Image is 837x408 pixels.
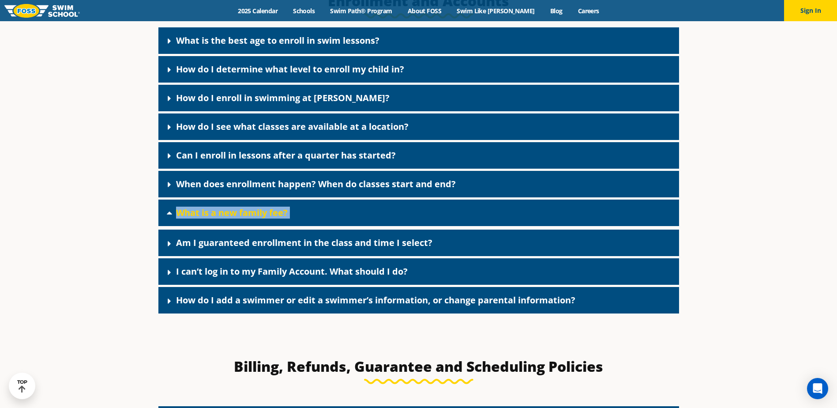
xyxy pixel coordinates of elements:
[165,226,672,276] p: We charge a one-time fee the first time any member of a family enrolls in a class (it’s free to s...
[158,230,679,256] div: Am I guaranteed enrollment in the class and time I select?
[176,34,379,46] a: What is the best age to enroll in swim lessons?
[176,92,390,104] a: How do I enroll in swimming at [PERSON_NAME]?
[176,265,408,277] a: I can’t log in to my Family Account. What should I do?
[176,237,432,249] a: Am I guaranteed enrollment in the class and time I select?
[542,7,570,15] a: Blog
[158,287,679,314] div: How do I add a swimmer or edit a swimmer’s information, or change parental information?
[323,7,400,15] a: Swim Path® Program
[400,7,449,15] a: About FOSS
[807,378,828,399] div: Open Intercom Messenger
[285,7,323,15] a: Schools
[449,7,543,15] a: Swim Like [PERSON_NAME]
[4,4,80,18] img: FOSS Swim School Logo
[230,7,285,15] a: 2025 Calendar
[158,113,679,140] div: How do I see what classes are available at a location?
[176,294,575,306] a: How do I add a swimmer or edit a swimmer’s information, or change parental information?
[158,85,679,111] div: How do I enroll in swimming at [PERSON_NAME]?
[176,63,404,75] a: How do I determine what level to enroll my child in?
[17,379,27,393] div: TOP
[158,171,679,197] div: When does enrollment happen? When do classes start and end?
[158,200,679,226] div: What is a new family fee?
[158,142,679,169] div: Can I enroll in lessons after a quarter has started?
[158,56,679,83] div: How do I determine what level to enroll my child in?
[176,149,396,161] a: Can I enroll in lessons after a quarter has started?
[570,7,607,15] a: Careers
[176,207,288,219] a: What is a new family fee?
[176,178,456,190] a: When does enrollment happen? When do classes start and end?
[158,27,679,54] div: What is the best age to enroll in swim lessons?
[176,121,409,132] a: How do I see what classes are available at a location?
[158,226,679,227] div: What is a new family fee?
[158,258,679,285] div: I can’t log in to my Family Account. What should I do?
[210,358,627,375] h3: Billing, Refunds, Guarantee and Scheduling Policies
